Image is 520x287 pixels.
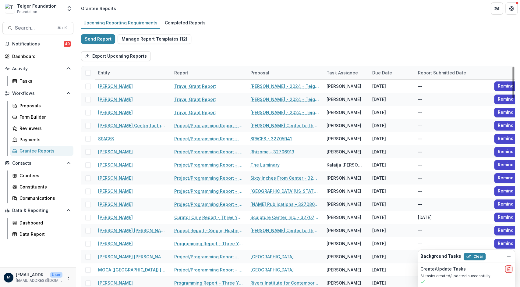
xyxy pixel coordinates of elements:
[247,66,323,79] div: Proposal
[414,66,490,79] div: Report Submitted Date
[7,275,10,279] div: mpeach@teigerfoundation.org
[94,70,114,76] div: Entity
[17,3,57,9] div: Teiger Foundation
[19,102,69,109] div: Proposals
[174,162,243,168] a: Project/Programming Report - Conversation
[174,227,243,234] a: Project Report - Single, Hosting, R+D
[174,188,243,194] a: Project/Programming Report - Conversation
[98,122,167,129] a: [PERSON_NAME] Center for the Visual Arts
[327,96,361,102] div: [PERSON_NAME]
[494,160,517,170] button: Remind
[81,34,115,44] button: Send Report
[19,136,69,143] div: Payments
[16,271,48,278] p: [EMAIL_ADDRESS][DOMAIN_NAME]
[494,81,517,91] button: Remind
[10,182,73,192] a: Constituents
[369,198,414,211] div: [DATE]
[98,214,133,221] a: [PERSON_NAME]
[19,125,69,131] div: Reviewers
[12,66,64,71] span: Activity
[15,25,54,31] span: Search...
[10,112,73,122] a: Form Builder
[12,161,64,166] span: Contacts
[250,214,319,221] a: Sculpture Center, Inc. - 32707092
[171,66,247,79] div: Report
[418,109,422,116] div: --
[327,122,361,129] div: [PERSON_NAME]
[418,188,422,194] div: --
[250,96,319,102] a: [PERSON_NAME] - 2024 - Teiger Foundation Travel Grant
[10,101,73,111] a: Proposals
[2,88,73,98] button: Open Workflows
[418,122,422,129] div: --
[418,227,422,234] div: --
[94,66,171,79] div: Entity
[10,123,73,133] a: Reviewers
[327,175,361,181] div: [PERSON_NAME]
[250,267,294,273] a: [GEOGRAPHIC_DATA]
[81,18,160,27] div: Upcoming Reporting Requirements
[369,70,396,76] div: Due Date
[174,83,216,89] a: Travel Grant Report
[98,267,167,273] a: MOCA ([GEOGRAPHIC_DATA]) [GEOGRAPHIC_DATA]
[10,146,73,156] a: Grantee Reports
[418,240,422,247] div: --
[250,83,319,89] a: [PERSON_NAME] - 2024 - Teiger Foundation Travel Grant
[162,18,208,27] div: Completed Reports
[327,162,365,168] div: Kalaija [PERSON_NAME]
[323,66,369,79] div: Task Assignee
[2,158,73,168] button: Open Contacts
[327,253,361,260] div: [PERSON_NAME]
[98,188,133,194] a: [PERSON_NAME]
[81,5,116,12] div: Grantee Reports
[64,41,71,47] span: 40
[171,70,192,76] div: Report
[505,2,518,15] button: Get Help
[10,229,73,239] a: Data Report
[174,280,243,286] a: Programming Report - Three Year
[79,4,119,13] nav: breadcrumb
[174,240,243,247] a: Programming Report - Three Year
[10,135,73,145] a: Payments
[174,122,243,129] a: Project/Programming Report - Conversation
[250,175,319,181] a: Sixty Inches From Center - 32707763
[250,162,280,168] a: The Luminary
[2,39,73,49] button: Notifications40
[174,96,216,102] a: Travel Grant Report
[12,91,64,96] span: Workflows
[505,265,512,273] button: delete
[414,70,470,76] div: Report Submitted Date
[2,22,73,34] button: Search...
[418,162,422,168] div: --
[19,231,69,237] div: Data Report
[174,175,243,181] a: Project/Programming Report - Conversation
[98,175,133,181] a: [PERSON_NAME]
[369,145,414,158] div: [DATE]
[16,278,62,283] p: [EMAIL_ADDRESS][DOMAIN_NAME]
[418,83,422,89] div: --
[369,119,414,132] div: [DATE]
[369,80,414,93] div: [DATE]
[369,66,414,79] div: Due Date
[65,2,73,15] button: Open entity switcher
[12,41,64,47] span: Notifications
[494,199,517,209] button: Remind
[418,214,432,221] div: [DATE]
[98,149,133,155] a: [PERSON_NAME]
[420,273,512,279] p: All tasks created/updated successfully
[2,64,73,74] button: Open Activity
[418,96,422,102] div: --
[327,227,361,234] div: [PERSON_NAME]
[98,201,133,207] a: [PERSON_NAME]
[17,9,37,15] span: Foundation
[98,280,133,286] a: [PERSON_NAME]
[369,185,414,198] div: [DATE]
[369,250,414,263] div: [DATE]
[162,17,208,29] a: Completed Reports
[491,2,503,15] button: Partners
[250,135,292,142] a: SPACES - 32705941
[19,220,69,226] div: Dashboard
[174,109,216,116] a: Travel Grant Report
